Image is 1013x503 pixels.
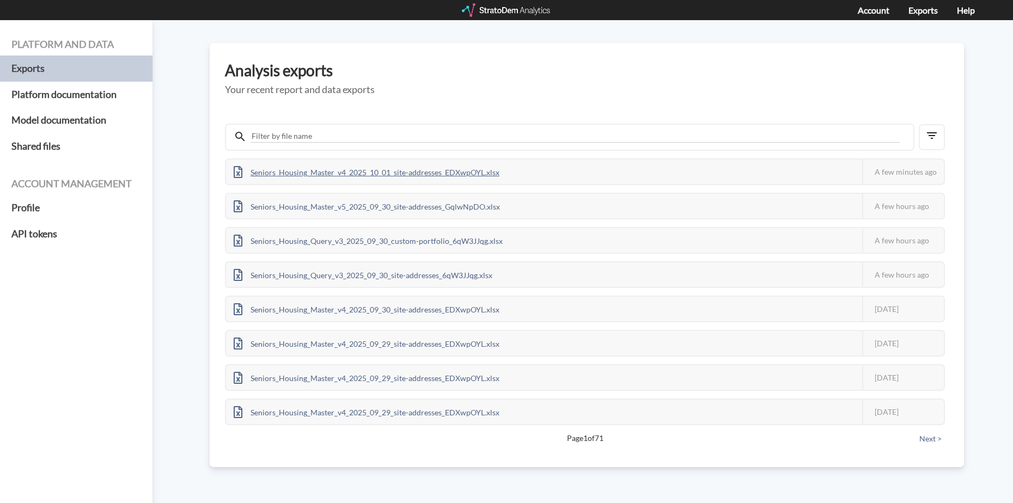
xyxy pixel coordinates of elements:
div: A few hours ago [862,228,944,253]
a: Seniors_Housing_Master_v5_2025_09_30_site-addresses_GqlwNpDO.xlsx [226,200,508,210]
div: Seniors_Housing_Master_v4_2025_09_29_site-addresses_EDXwpOYL.xlsx [226,331,507,355]
div: [DATE] [862,365,944,390]
div: A few hours ago [862,194,944,218]
div: Seniors_Housing_Query_v3_2025_09_30_custom-portfolio_6qW3JJqg.xlsx [226,228,510,253]
a: Seniors_Housing_Master_v4_2025_09_29_site-addresses_EDXwpOYL.xlsx [226,338,507,347]
h4: Platform and data [11,39,141,50]
a: Model documentation [11,107,141,133]
a: Seniors_Housing_Query_v3_2025_09_30_custom-portfolio_6qW3JJqg.xlsx [226,235,510,244]
div: A few minutes ago [862,160,944,184]
div: [DATE] [862,331,944,355]
a: Exports [908,5,938,15]
div: [DATE] [862,400,944,424]
a: Platform documentation [11,82,141,108]
div: Seniors_Housing_Master_v5_2025_09_30_site-addresses_GqlwNpDO.xlsx [226,194,508,218]
a: Account [858,5,889,15]
a: API tokens [11,221,141,247]
div: [DATE] [862,297,944,321]
a: Seniors_Housing_Master_v4_2025_09_29_site-addresses_EDXwpOYL.xlsx [226,406,507,415]
div: Seniors_Housing_Master_v4_2025_09_29_site-addresses_EDXwpOYL.xlsx [226,400,507,424]
a: Profile [11,195,141,221]
button: Next > [916,433,945,445]
input: Filter by file name [251,130,900,143]
a: Seniors_Housing_Master_v4_2025_09_29_site-addresses_EDXwpOYL.xlsx [226,372,507,381]
span: Page 1 of 71 [263,433,907,444]
h4: Account management [11,179,141,189]
div: A few hours ago [862,262,944,287]
div: Seniors_Housing_Master_v4_2025_09_29_site-addresses_EDXwpOYL.xlsx [226,365,507,390]
div: Seniors_Housing_Master_v4_2025_10_01_site-addresses_EDXwpOYL.xlsx [226,160,507,184]
a: Seniors_Housing_Master_v4_2025_09_30_site-addresses_EDXwpOYL.xlsx [226,303,507,312]
a: Exports [11,56,141,82]
div: Seniors_Housing_Master_v4_2025_09_30_site-addresses_EDXwpOYL.xlsx [226,297,507,321]
a: Help [957,5,975,15]
div: Seniors_Housing_Query_v3_2025_09_30_site-addresses_6qW3JJqg.xlsx [226,262,500,287]
h5: Your recent report and data exports [225,84,949,95]
a: Shared files [11,133,141,160]
a: Seniors_Housing_Query_v3_2025_09_30_site-addresses_6qW3JJqg.xlsx [226,269,500,278]
h3: Analysis exports [225,62,949,79]
a: Seniors_Housing_Master_v4_2025_10_01_site-addresses_EDXwpOYL.xlsx [226,166,507,175]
